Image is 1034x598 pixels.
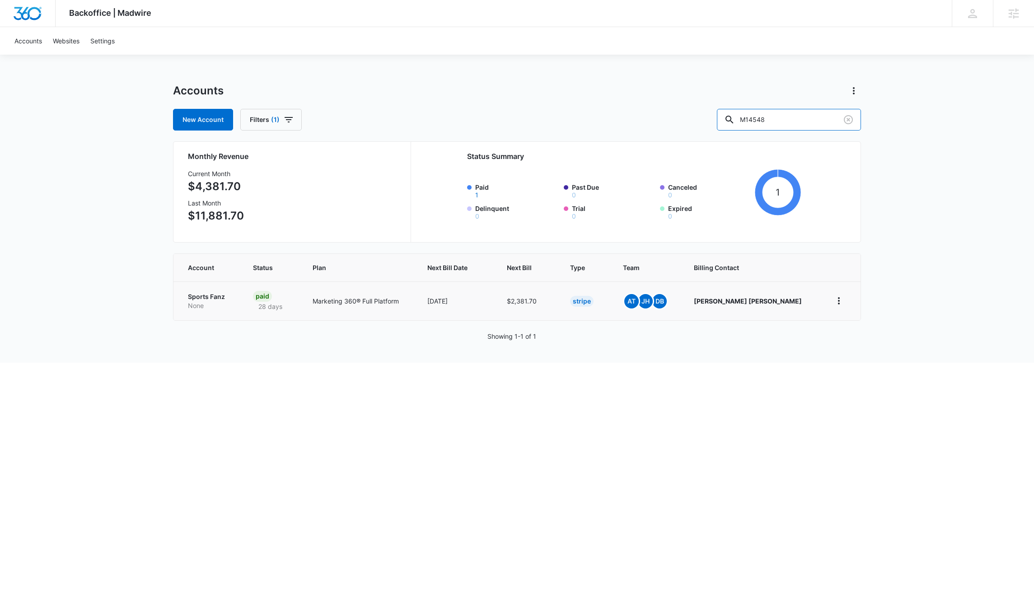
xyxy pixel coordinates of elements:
[847,84,861,98] button: Actions
[668,204,751,220] label: Expired
[173,84,224,98] h1: Accounts
[507,263,535,272] span: Next Bill
[467,151,801,162] h2: Status Summary
[188,292,231,310] a: Sports FanzNone
[694,263,810,272] span: Billing Contact
[188,292,231,301] p: Sports Fanz
[475,182,558,198] label: Paid
[188,208,244,224] p: $11,881.70
[188,169,244,178] h3: Current Month
[313,263,406,272] span: Plan
[416,281,496,320] td: [DATE]
[668,182,751,198] label: Canceled
[188,151,400,162] h2: Monthly Revenue
[475,192,478,198] button: Paid
[572,204,655,220] label: Trial
[47,27,85,55] a: Websites
[240,109,302,131] button: Filters(1)
[188,263,218,272] span: Account
[652,294,667,308] span: DB
[776,187,780,198] tspan: 1
[85,27,120,55] a: Settings
[841,112,856,127] button: Clear
[188,301,231,310] p: None
[188,178,244,195] p: $4,381.70
[253,291,272,302] div: Paid
[9,27,47,55] a: Accounts
[313,296,406,306] p: Marketing 360® Full Platform
[188,198,244,208] h3: Last Month
[69,8,151,18] span: Backoffice | Madwire
[570,263,588,272] span: Type
[570,296,594,307] div: Stripe
[623,263,659,272] span: Team
[694,297,802,305] strong: [PERSON_NAME] [PERSON_NAME]
[487,332,536,341] p: Showing 1-1 of 1
[572,182,655,198] label: Past Due
[253,302,288,311] p: 28 days
[475,204,558,220] label: Delinquent
[638,294,653,308] span: JH
[173,109,233,131] a: New Account
[832,294,846,308] button: home
[496,281,559,320] td: $2,381.70
[624,294,639,308] span: At
[717,109,861,131] input: Search
[253,263,278,272] span: Status
[271,117,280,123] span: (1)
[427,263,472,272] span: Next Bill Date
